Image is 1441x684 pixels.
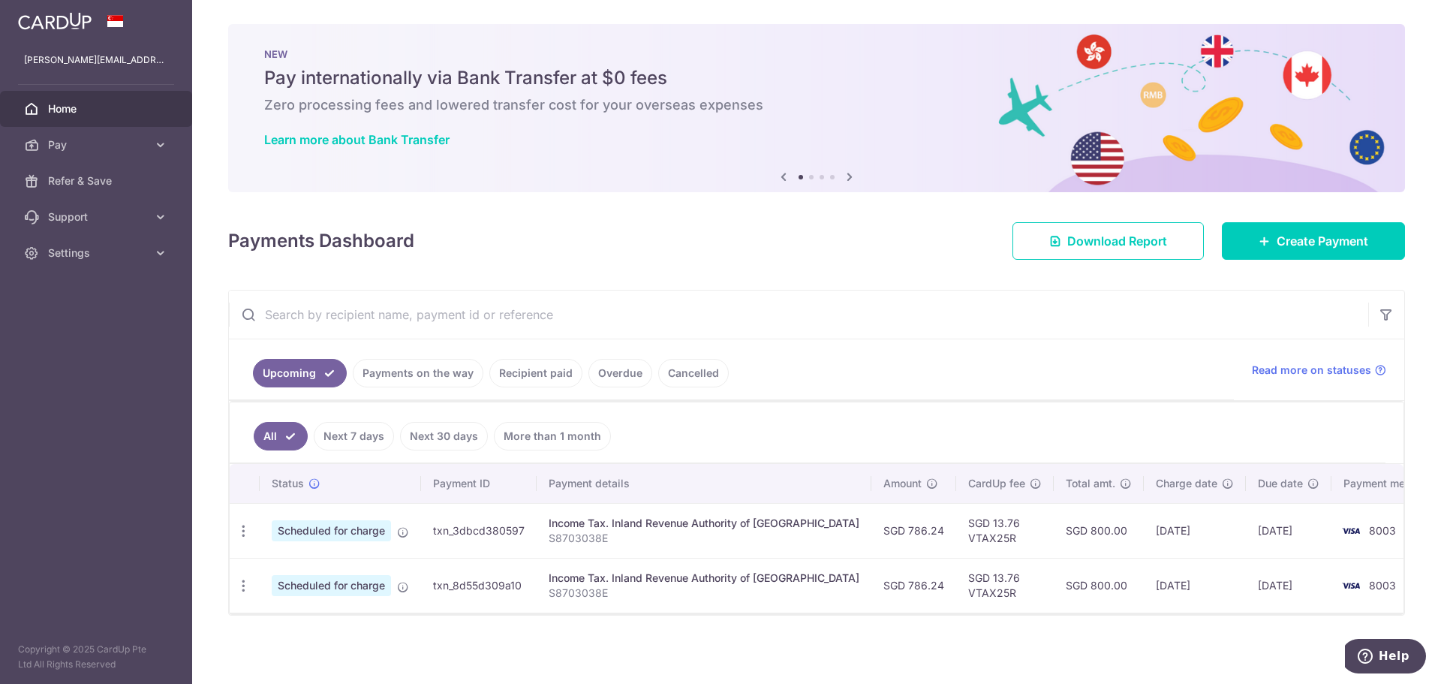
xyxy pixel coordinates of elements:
p: [PERSON_NAME][EMAIL_ADDRESS][DOMAIN_NAME] [24,53,168,68]
span: 8003 [1369,579,1396,592]
td: SGD 800.00 [1054,503,1144,558]
a: Download Report [1012,222,1204,260]
a: Upcoming [253,359,347,387]
div: Income Tax. Inland Revenue Authority of [GEOGRAPHIC_DATA] [549,516,859,531]
span: Download Report [1067,232,1167,250]
a: Recipient paid [489,359,582,387]
td: txn_3dbcd380597 [421,503,537,558]
input: Search by recipient name, payment id or reference [229,291,1368,339]
span: CardUp fee [968,476,1025,491]
span: Create Payment [1277,232,1368,250]
span: Home [48,101,147,116]
span: Charge date [1156,476,1217,491]
span: Scheduled for charge [272,520,391,541]
img: Bank Card [1336,577,1366,595]
a: Cancelled [658,359,729,387]
a: Payments on the way [353,359,483,387]
td: SGD 13.76 VTAX25R [956,503,1054,558]
td: SGD 786.24 [871,558,956,613]
span: Refer & Save [48,173,147,188]
td: SGD 800.00 [1054,558,1144,613]
h5: Pay internationally via Bank Transfer at $0 fees [264,66,1369,90]
img: CardUp [18,12,92,30]
td: SGD 786.24 [871,503,956,558]
td: [DATE] [1144,503,1246,558]
span: Due date [1258,476,1303,491]
td: SGD 13.76 VTAX25R [956,558,1054,613]
a: Next 30 days [400,422,488,450]
p: NEW [264,48,1369,60]
a: Read more on statuses [1252,363,1386,378]
span: Status [272,476,304,491]
span: Amount [883,476,922,491]
td: [DATE] [1246,503,1331,558]
td: [DATE] [1246,558,1331,613]
span: 8003 [1369,524,1396,537]
td: txn_8d55d309a10 [421,558,537,613]
th: Payment details [537,464,871,503]
span: Total amt. [1066,476,1115,491]
h6: Zero processing fees and lowered transfer cost for your overseas expenses [264,96,1369,114]
span: Settings [48,246,147,261]
a: Create Payment [1222,222,1405,260]
a: Next 7 days [314,422,394,450]
p: S8703038E [549,531,859,546]
div: Income Tax. Inland Revenue Authority of [GEOGRAPHIC_DATA] [549,571,859,586]
img: Bank Card [1336,522,1366,540]
p: S8703038E [549,586,859,601]
span: Read more on statuses [1252,363,1371,378]
h4: Payments Dashboard [228,227,414,255]
td: [DATE] [1144,558,1246,613]
span: Pay [48,137,147,152]
iframe: Opens a widget where you can find more information [1345,639,1426,676]
a: Learn more about Bank Transfer [264,132,450,147]
a: More than 1 month [494,422,611,450]
img: Bank transfer banner [228,24,1405,192]
span: Support [48,209,147,224]
span: Scheduled for charge [272,575,391,596]
th: Payment ID [421,464,537,503]
a: All [254,422,308,450]
a: Overdue [588,359,652,387]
